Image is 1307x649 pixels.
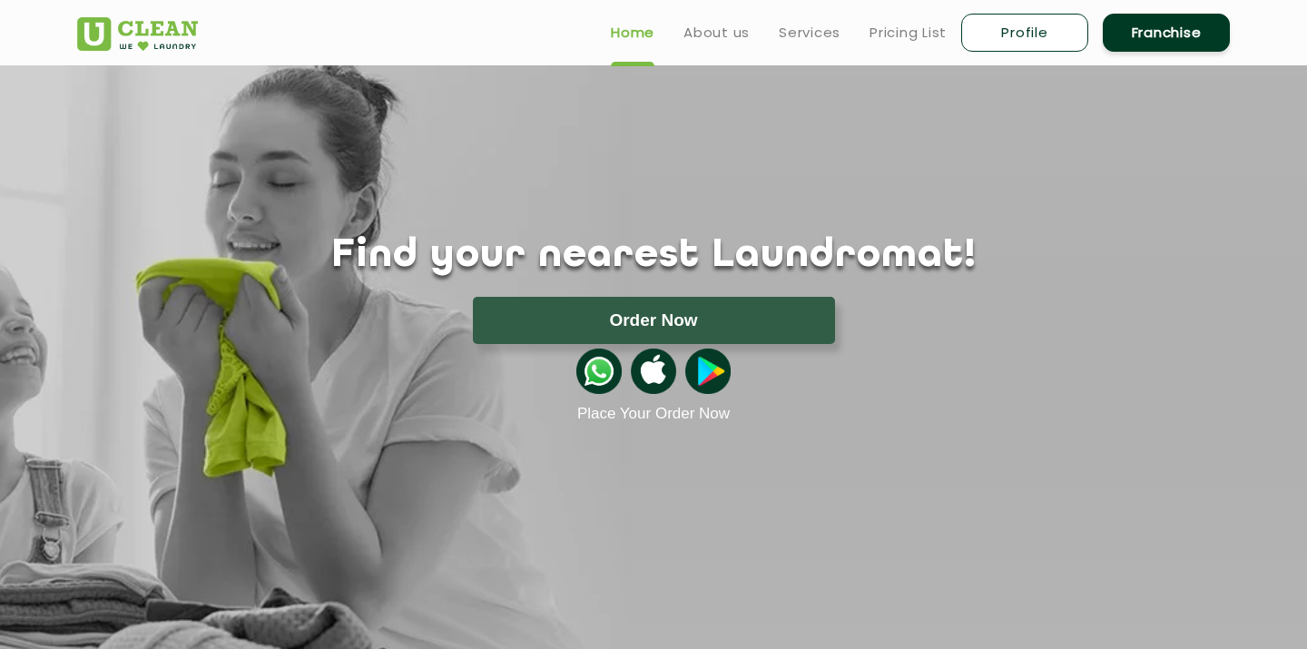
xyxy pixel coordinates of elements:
[576,349,622,394] img: whatsappicon.png
[961,14,1088,52] a: Profile
[683,22,750,44] a: About us
[685,349,731,394] img: playstoreicon.png
[77,17,198,51] img: UClean Laundry and Dry Cleaning
[64,233,1243,279] h1: Find your nearest Laundromat!
[1103,14,1230,52] a: Franchise
[611,22,654,44] a: Home
[870,22,947,44] a: Pricing List
[577,405,730,423] a: Place Your Order Now
[473,297,835,344] button: Order Now
[631,349,676,394] img: apple-icon.png
[779,22,840,44] a: Services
